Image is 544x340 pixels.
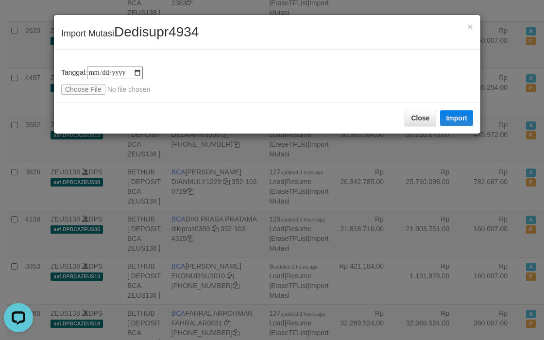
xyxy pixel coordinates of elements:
[61,29,199,38] span: Import Mutasi
[405,110,436,126] button: Close
[61,67,473,95] div: Tanggal:
[114,24,199,39] span: Dedisupr4934
[467,21,473,32] span: ×
[440,110,473,126] button: Import
[467,21,473,32] button: Close
[4,4,33,33] button: Open LiveChat chat widget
